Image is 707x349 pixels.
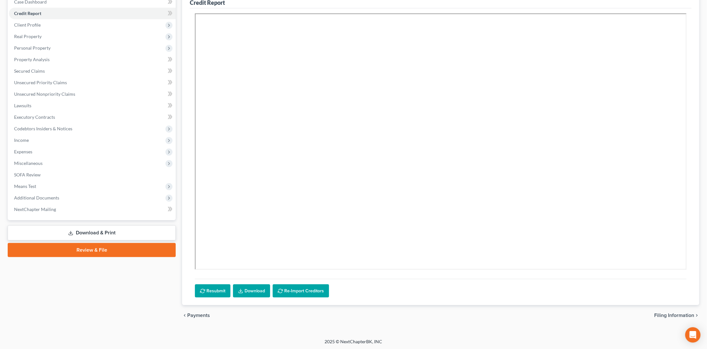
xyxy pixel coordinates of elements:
[182,313,210,318] button: chevron_left Payments
[8,225,176,240] a: Download & Print
[233,284,270,298] a: Download
[14,137,29,143] span: Income
[14,68,45,74] span: Secured Claims
[14,11,41,16] span: Credit Report
[8,243,176,257] a: Review & File
[14,207,56,212] span: NextChapter Mailing
[14,183,36,189] span: Means Test
[14,149,32,154] span: Expenses
[182,313,187,318] i: chevron_left
[654,313,694,318] span: Filing Information
[9,204,176,215] a: NextChapter Mailing
[14,172,41,177] span: SOFA Review
[654,313,699,318] button: Filing Information chevron_right
[14,34,42,39] span: Real Property
[14,22,41,28] span: Client Profile
[9,54,176,65] a: Property Analysis
[14,45,51,51] span: Personal Property
[14,160,43,166] span: Miscellaneous
[685,327,701,343] div: Open Intercom Messenger
[9,8,176,19] a: Credit Report
[195,284,230,298] button: Resubmit
[14,103,31,108] span: Lawsuits
[9,169,176,181] a: SOFA Review
[9,111,176,123] a: Executory Contracts
[187,313,210,318] span: Payments
[14,80,67,85] span: Unsecured Priority Claims
[14,126,72,131] span: Codebtors Insiders & Notices
[9,65,176,77] a: Secured Claims
[694,313,699,318] i: chevron_right
[9,77,176,88] a: Unsecured Priority Claims
[14,91,75,97] span: Unsecured Nonpriority Claims
[14,114,55,120] span: Executory Contracts
[273,284,329,298] button: Re-Import Creditors
[9,88,176,100] a: Unsecured Nonpriority Claims
[9,100,176,111] a: Lawsuits
[14,195,59,200] span: Additional Documents
[14,57,50,62] span: Property Analysis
